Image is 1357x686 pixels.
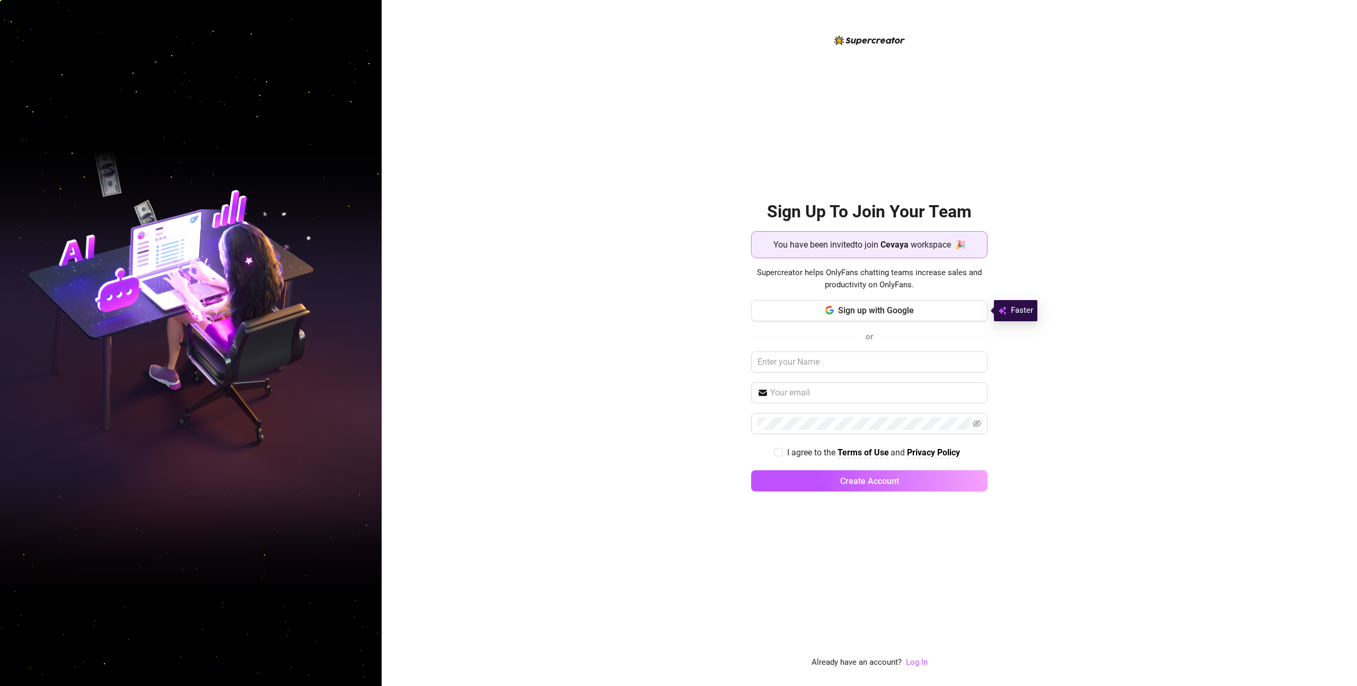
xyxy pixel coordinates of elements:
[751,267,988,292] span: Supercreator helps OnlyFans chatting teams increase sales and productivity on OnlyFans.
[751,300,988,321] button: Sign up with Google
[866,332,873,341] span: or
[840,476,899,486] span: Create Account
[770,386,981,399] input: Your email
[751,201,988,223] h2: Sign Up To Join Your Team
[880,240,909,250] strong: Cevaya
[834,36,905,45] img: logo-BBDzfeDw.svg
[973,419,981,428] span: eye-invisible
[751,351,988,373] input: Enter your Name
[773,238,878,251] span: You have been invited to join
[906,656,928,669] a: Log In
[907,447,960,458] strong: Privacy Policy
[838,305,914,315] span: Sign up with Google
[998,304,1007,317] img: svg%3e
[812,656,902,669] span: Already have an account?
[907,447,960,459] a: Privacy Policy
[906,657,928,667] a: Log In
[838,447,889,459] a: Terms of Use
[1011,304,1033,317] span: Faster
[751,470,988,491] button: Create Account
[787,447,838,458] span: I agree to the
[838,447,889,458] strong: Terms of Use
[891,447,907,458] span: and
[911,238,966,251] span: workspace 🎉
